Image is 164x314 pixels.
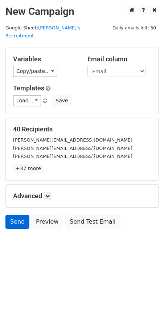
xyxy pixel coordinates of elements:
[13,137,132,143] small: [PERSON_NAME][EMAIL_ADDRESS][DOMAIN_NAME]
[13,84,44,92] a: Templates
[110,24,159,32] span: Daily emails left: 50
[5,5,159,18] h2: New Campaign
[5,25,80,39] a: [PERSON_NAME]'s Recruitment
[13,66,57,77] a: Copy/paste...
[13,125,151,133] h5: 40 Recipients
[65,215,120,229] a: Send Test Email
[13,95,41,106] a: Load...
[13,192,151,200] h5: Advanced
[5,215,29,229] a: Send
[31,215,63,229] a: Preview
[13,164,44,173] a: +37 more
[5,25,80,39] small: Google Sheet:
[128,279,164,314] iframe: Chat Widget
[52,95,71,106] button: Save
[87,55,151,63] h5: Email column
[13,55,77,63] h5: Variables
[13,154,132,159] small: [PERSON_NAME][EMAIL_ADDRESS][DOMAIN_NAME]
[13,146,132,151] small: [PERSON_NAME][EMAIL_ADDRESS][DOMAIN_NAME]
[110,25,159,30] a: Daily emails left: 50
